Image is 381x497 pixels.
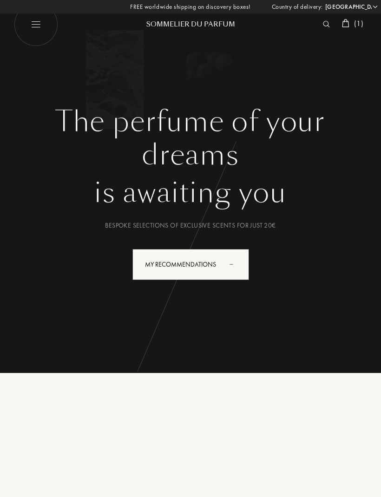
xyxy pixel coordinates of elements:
h1: The perfume of your dreams [14,105,367,172]
a: My Recommendationsanimation [125,249,256,280]
img: burger_white.png [14,2,58,46]
img: search_icn_white.svg [323,21,330,27]
div: My Recommendations [132,249,249,280]
div: Bespoke selections of exclusive scents for just 20€ [14,221,367,230]
span: Country of delivery: [272,2,323,12]
div: Sommelier du Parfum [135,20,246,29]
div: is awaiting you [14,172,367,214]
img: cart_white.svg [342,19,349,27]
div: animation [226,255,245,273]
span: ( 1 ) [354,19,363,28]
